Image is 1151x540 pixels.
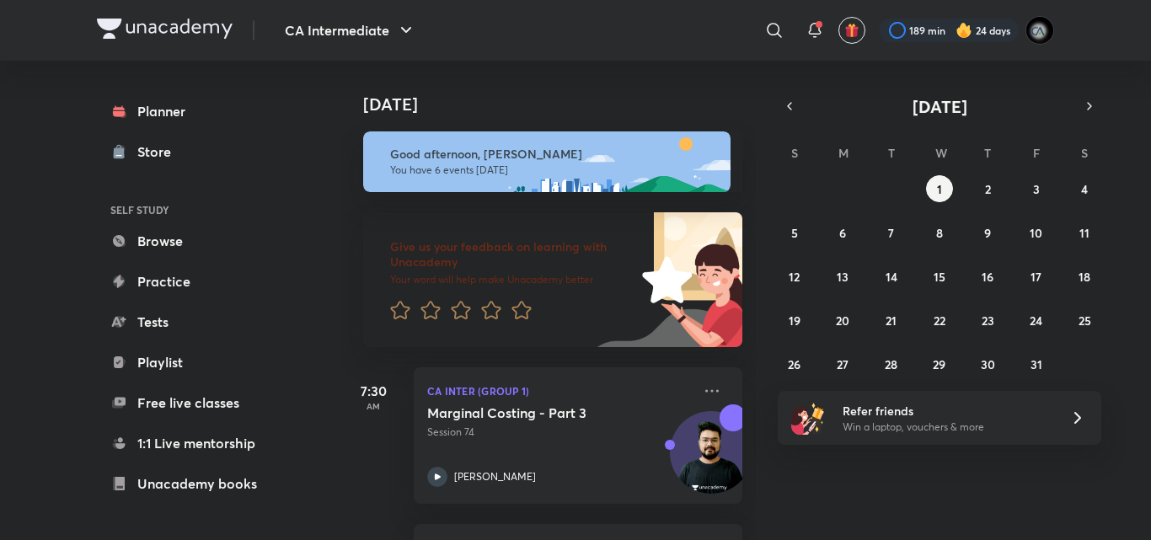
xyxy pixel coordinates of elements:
abbr: October 26, 2025 [788,356,800,372]
abbr: Monday [838,145,849,161]
p: [PERSON_NAME] [454,469,536,484]
abbr: Wednesday [935,145,947,161]
abbr: October 16, 2025 [982,269,993,285]
button: CA Intermediate [275,13,426,47]
p: You have 6 events [DATE] [390,163,715,177]
button: October 6, 2025 [829,219,856,246]
button: October 18, 2025 [1071,263,1098,290]
button: October 2, 2025 [974,175,1001,202]
button: avatar [838,17,865,44]
p: Your word will help make Unacademy better [390,273,636,286]
abbr: October 4, 2025 [1081,181,1088,197]
abbr: October 24, 2025 [1030,313,1042,329]
button: October 22, 2025 [926,307,953,334]
abbr: October 11, 2025 [1079,225,1089,241]
button: October 7, 2025 [878,219,905,246]
button: October 1, 2025 [926,175,953,202]
button: October 15, 2025 [926,263,953,290]
abbr: October 8, 2025 [936,225,943,241]
img: streak [956,22,972,39]
img: avatar [844,23,859,38]
abbr: October 31, 2025 [1031,356,1042,372]
abbr: October 10, 2025 [1030,225,1042,241]
abbr: October 6, 2025 [839,225,846,241]
abbr: October 13, 2025 [837,269,849,285]
abbr: October 27, 2025 [837,356,849,372]
button: October 12, 2025 [781,263,808,290]
a: Store [97,135,292,168]
abbr: Tuesday [888,145,895,161]
p: Win a laptop, vouchers & more [843,420,1050,435]
img: poojita Agrawal [1025,16,1054,45]
button: October 19, 2025 [781,307,808,334]
img: afternoon [363,131,731,192]
a: 1:1 Live mentorship [97,426,292,460]
button: October 30, 2025 [974,350,1001,377]
h5: 7:30 [340,381,407,401]
a: Browse [97,224,292,258]
button: October 8, 2025 [926,219,953,246]
img: referral [791,401,825,435]
abbr: Sunday [791,145,798,161]
abbr: Saturday [1081,145,1088,161]
button: October 13, 2025 [829,263,856,290]
abbr: October 30, 2025 [981,356,995,372]
button: October 5, 2025 [781,219,808,246]
div: Store [137,142,181,162]
abbr: October 7, 2025 [888,225,894,241]
button: October 16, 2025 [974,263,1001,290]
button: October 23, 2025 [974,307,1001,334]
abbr: October 22, 2025 [934,313,945,329]
h6: SELF STUDY [97,195,292,224]
abbr: October 9, 2025 [984,225,991,241]
h4: [DATE] [363,94,759,115]
a: Tests [97,305,292,339]
span: [DATE] [913,95,967,118]
button: October 9, 2025 [974,219,1001,246]
button: October 4, 2025 [1071,175,1098,202]
a: Playlist [97,345,292,379]
p: AM [340,401,407,411]
abbr: October 5, 2025 [791,225,798,241]
a: Free live classes [97,386,292,420]
abbr: October 2, 2025 [985,181,991,197]
img: Company Logo [97,19,233,39]
abbr: October 21, 2025 [886,313,897,329]
abbr: October 15, 2025 [934,269,945,285]
abbr: October 19, 2025 [789,313,800,329]
abbr: October 3, 2025 [1033,181,1040,197]
h6: Give us your feedback on learning with Unacademy [390,239,636,270]
abbr: October 12, 2025 [789,269,800,285]
abbr: October 29, 2025 [933,356,945,372]
abbr: October 20, 2025 [836,313,849,329]
button: October 20, 2025 [829,307,856,334]
h5: Marginal Costing - Part 3 [427,404,637,421]
button: October 26, 2025 [781,350,808,377]
button: October 28, 2025 [878,350,905,377]
abbr: October 1, 2025 [937,181,942,197]
a: Unacademy books [97,467,292,500]
abbr: October 28, 2025 [885,356,897,372]
abbr: Friday [1033,145,1040,161]
button: October 31, 2025 [1023,350,1050,377]
abbr: October 25, 2025 [1079,313,1091,329]
a: Planner [97,94,292,128]
button: October 11, 2025 [1071,219,1098,246]
abbr: October 23, 2025 [982,313,994,329]
a: Company Logo [97,19,233,43]
button: October 21, 2025 [878,307,905,334]
img: Avatar [671,420,752,501]
button: October 3, 2025 [1023,175,1050,202]
button: October 10, 2025 [1023,219,1050,246]
img: feedback_image [585,212,742,347]
button: October 24, 2025 [1023,307,1050,334]
abbr: October 17, 2025 [1031,269,1041,285]
button: October 27, 2025 [829,350,856,377]
button: October 29, 2025 [926,350,953,377]
button: October 14, 2025 [878,263,905,290]
abbr: October 18, 2025 [1079,269,1090,285]
a: Practice [97,265,292,298]
button: October 25, 2025 [1071,307,1098,334]
p: CA Inter (Group 1) [427,381,692,401]
abbr: Thursday [984,145,991,161]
